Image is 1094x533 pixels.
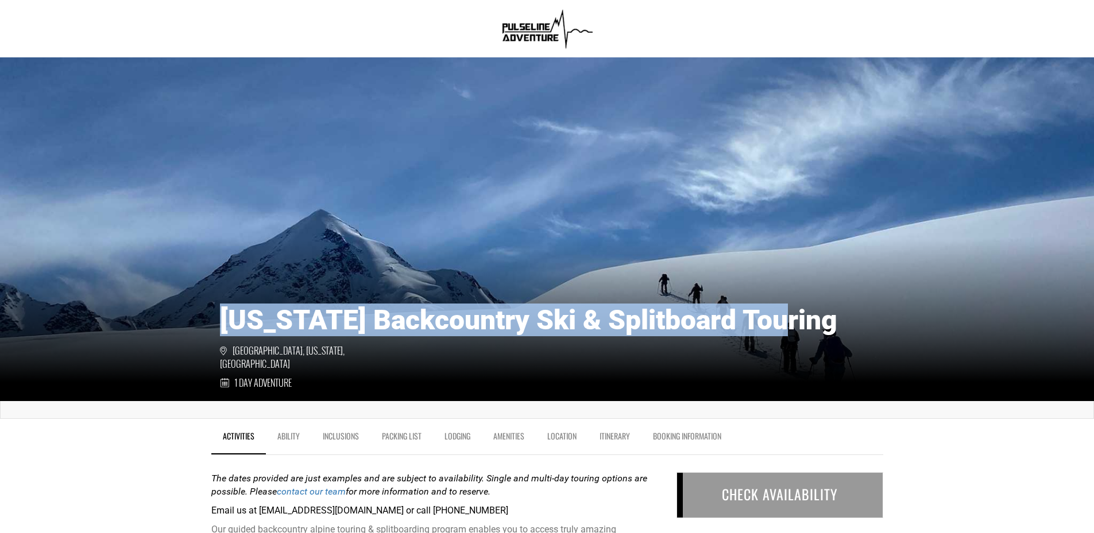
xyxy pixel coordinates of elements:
span: [GEOGRAPHIC_DATA], [US_STATE], [GEOGRAPHIC_DATA] [220,344,384,371]
a: Inclusions [311,425,370,453]
a: contact our team [277,486,346,497]
a: Amenities [482,425,536,453]
a: Location [536,425,588,453]
a: Activities [211,425,266,454]
span: 1 Day Adventure [235,376,292,390]
img: 1638909355.png [497,6,597,52]
a: Itinerary [588,425,641,453]
strong: Email us at [EMAIL_ADDRESS][DOMAIN_NAME] or call [PHONE_NUMBER] [211,505,508,516]
strong: The dates provided are just examples and are subject to availability. Single and multi-day tourin... [211,473,647,497]
h1: [US_STATE] Backcountry Ski & Splitboard Touring [220,305,875,336]
a: Ability [266,425,311,453]
a: BOOKING INFORMATION [641,425,733,453]
a: Lodging [433,425,482,453]
a: Packing List [370,425,433,453]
